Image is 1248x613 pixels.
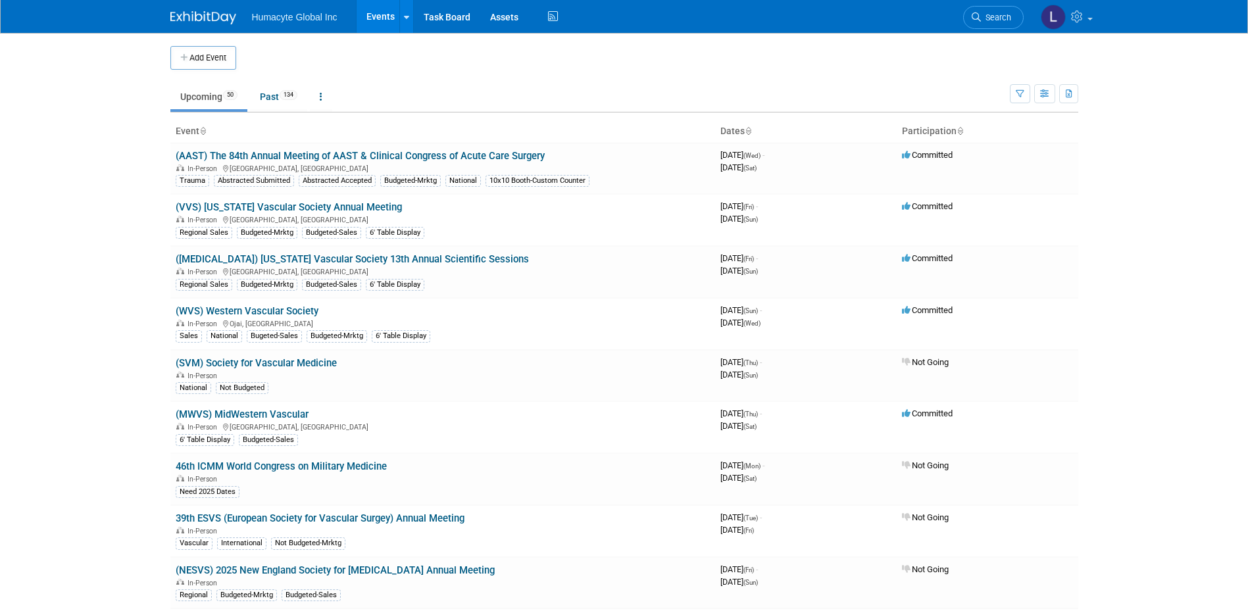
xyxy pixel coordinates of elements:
[176,150,545,162] a: (AAST) The 84th Annual Meeting of AAST & Clinical Congress of Acute Care Surgery
[743,410,758,418] span: (Thu)
[176,162,710,173] div: [GEOGRAPHIC_DATA], [GEOGRAPHIC_DATA]
[176,537,212,549] div: Vascular
[720,357,762,367] span: [DATE]
[176,266,710,276] div: [GEOGRAPHIC_DATA], [GEOGRAPHIC_DATA]
[957,126,963,136] a: Sort by Participation Type
[176,382,211,394] div: National
[176,305,318,317] a: (WVS) Western Vascular Society
[720,577,758,587] span: [DATE]
[302,227,361,239] div: Budgeted-Sales
[271,537,345,549] div: Not Budgeted-Mrktg
[743,255,754,262] span: (Fri)
[720,473,757,483] span: [DATE]
[217,537,266,549] div: International
[176,589,212,601] div: Regional
[237,227,297,239] div: Budgeted-Mrktg
[760,305,762,315] span: -
[187,216,221,224] span: In-Person
[743,164,757,172] span: (Sat)
[176,564,495,576] a: (NESVS) 2025 New England Society for [MEDICAL_DATA] Annual Meeting
[720,460,764,470] span: [DATE]
[1041,5,1066,30] img: Linda Hamilton
[743,462,761,470] span: (Mon)
[372,330,430,342] div: 6' Table Display
[720,564,758,574] span: [DATE]
[187,475,221,483] span: In-Person
[176,227,232,239] div: Regional Sales
[445,175,481,187] div: National
[743,579,758,586] span: (Sun)
[902,201,953,211] span: Committed
[176,486,239,498] div: Need 2025 Dates
[176,579,184,585] img: In-Person Event
[963,6,1024,29] a: Search
[720,214,758,224] span: [DATE]
[176,175,209,187] div: Trauma
[187,164,221,173] span: In-Person
[743,268,758,275] span: (Sun)
[720,253,758,263] span: [DATE]
[250,84,307,109] a: Past134
[720,370,758,380] span: [DATE]
[902,408,953,418] span: Committed
[176,421,710,431] div: [GEOGRAPHIC_DATA], [GEOGRAPHIC_DATA]
[760,357,762,367] span: -
[307,330,367,342] div: Budgeted-Mrktg
[170,11,236,24] img: ExhibitDay
[756,564,758,574] span: -
[720,266,758,276] span: [DATE]
[756,201,758,211] span: -
[247,330,302,342] div: Bugeted-Sales
[187,268,221,276] span: In-Person
[760,512,762,522] span: -
[302,279,361,291] div: Budgeted-Sales
[176,512,464,524] a: 39th ESVS (European Society for Vascular Surgey) Annual Meeting
[743,475,757,482] span: (Sat)
[897,120,1078,143] th: Participation
[207,330,242,342] div: National
[176,475,184,481] img: In-Person Event
[743,359,758,366] span: (Thu)
[715,120,897,143] th: Dates
[902,150,953,160] span: Committed
[176,253,529,265] a: ([MEDICAL_DATA]) [US_STATE] Vascular Society 13th Annual Scientific Sessions
[176,320,184,326] img: In-Person Event
[187,320,221,328] span: In-Person
[720,201,758,211] span: [DATE]
[252,12,337,22] span: Humacyte Global Inc
[745,126,751,136] a: Sort by Start Date
[902,460,949,470] span: Not Going
[176,164,184,171] img: In-Person Event
[216,589,277,601] div: Budgeted-Mrktg
[720,408,762,418] span: [DATE]
[762,150,764,160] span: -
[743,203,754,210] span: (Fri)
[170,84,247,109] a: Upcoming50
[176,434,234,446] div: 6' Table Display
[187,372,221,380] span: In-Person
[237,279,297,291] div: Budgeted-Mrktg
[282,589,341,601] div: Budgeted-Sales
[743,372,758,379] span: (Sun)
[187,579,221,587] span: In-Person
[756,253,758,263] span: -
[743,527,754,534] span: (Fri)
[486,175,589,187] div: 10x10 Booth-Custom Counter
[176,357,337,369] a: (SVM) Society for Vascular Medicine
[743,423,757,430] span: (Sat)
[902,253,953,263] span: Committed
[199,126,206,136] a: Sort by Event Name
[187,527,221,535] span: In-Person
[176,408,309,420] a: (MWVS) MidWestern Vascular
[743,216,758,223] span: (Sun)
[170,46,236,70] button: Add Event
[743,320,761,327] span: (Wed)
[760,408,762,418] span: -
[280,90,297,100] span: 134
[176,216,184,222] img: In-Person Event
[981,12,1011,22] span: Search
[176,268,184,274] img: In-Person Event
[720,421,757,431] span: [DATE]
[720,305,762,315] span: [DATE]
[176,214,710,224] div: [GEOGRAPHIC_DATA], [GEOGRAPHIC_DATA]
